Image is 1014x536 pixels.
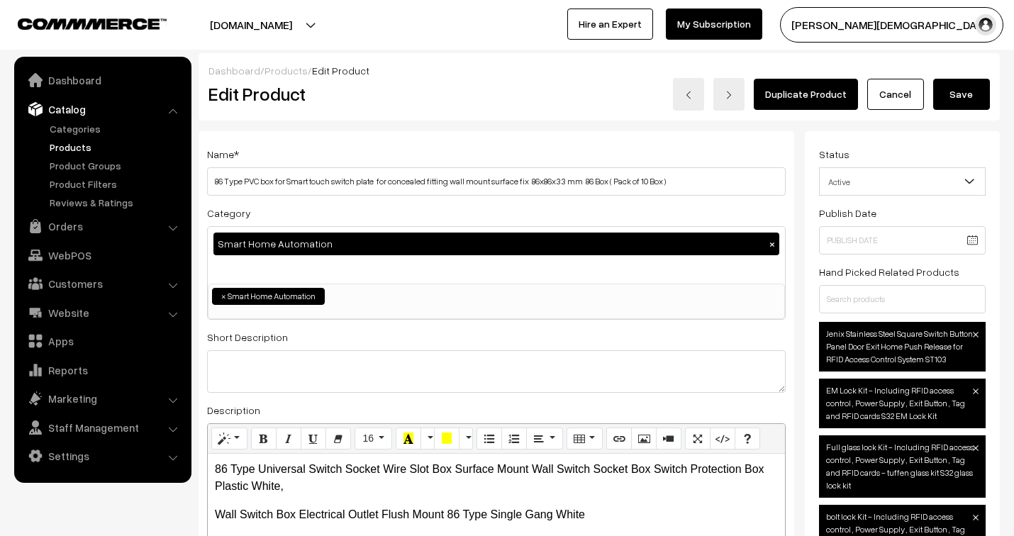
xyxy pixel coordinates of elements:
img: close [973,445,979,451]
h2: Edit Product [208,83,522,105]
span: × [221,290,226,303]
button: More Color [420,428,435,450]
img: close [973,332,979,337]
button: Italic (CTRL+I) [276,428,301,450]
img: right-arrow.png [725,91,733,99]
a: Settings [18,443,186,469]
label: Short Description [207,330,288,345]
button: [DOMAIN_NAME] [160,7,342,43]
a: Website [18,300,186,325]
button: Bold (CTRL+B) [251,428,277,450]
img: left-arrow.png [684,91,693,99]
span: Full glass lock Kit - Including RFID access control , Power Supply , Exit Button , Tag and RFID c... [819,435,986,498]
button: × [766,238,779,250]
label: Category [207,206,251,220]
button: More Color [459,428,473,450]
a: Marketing [18,386,186,411]
img: close [973,389,979,394]
button: Ordered list (CTRL+SHIFT+NUM8) [501,428,527,450]
span: Active [819,167,986,196]
label: Name [207,147,239,162]
a: Reviews & Ratings [46,195,186,210]
button: Link (CTRL+K) [606,428,632,450]
a: Customers [18,271,186,296]
span: Active [820,169,985,194]
img: user [975,14,996,35]
a: Categories [46,121,186,136]
button: Recent Color [396,428,421,450]
label: Description [207,403,260,418]
a: COMMMERCE [18,14,142,31]
button: Font Size [355,428,392,450]
a: Products [46,140,186,155]
span: Jenix Stainless Steel Square Switch Button Panel Door Exit Home Push Release for RFID Access Cont... [819,322,986,372]
a: Orders [18,213,186,239]
button: Video [656,428,681,450]
a: Apps [18,328,186,354]
a: Cancel [867,79,924,110]
a: Duplicate Product [754,79,858,110]
span: EM Lock Kit - Including RFID access control , Power Supply , Exit Button , Tag and RFID cards S32... [819,379,986,428]
img: close [973,515,979,520]
a: Catalog [18,96,186,122]
p: Wall Switch Box Electrical Outlet Flush Mount 86 Type Single Gang White [215,506,778,523]
button: Underline (CTRL+U) [301,428,326,450]
button: Help [735,428,760,450]
div: / / [208,63,990,78]
label: Status [819,147,849,162]
button: Save [933,79,990,110]
li: Smart Home Automation [212,288,325,305]
button: Paragraph [526,428,562,450]
button: Code View [710,428,735,450]
a: WebPOS [18,242,186,268]
span: 16 [362,432,374,444]
a: Dashboard [18,67,186,93]
p: 86 Type Universal Switch Socket Wire Slot Box Surface Mount Wall Switch Socket Box Switch Protect... [215,461,778,495]
span: Edit Product [312,65,369,77]
img: COMMMERCE [18,18,167,29]
input: Name [207,167,786,196]
div: Smart Home Automation [213,233,779,255]
a: Products [264,65,308,77]
button: Background Color [434,428,459,450]
a: My Subscription [666,9,762,40]
button: Style [211,428,247,450]
a: Staff Management [18,415,186,440]
input: Publish Date [819,226,986,255]
button: [PERSON_NAME][DEMOGRAPHIC_DATA] [780,7,1003,43]
button: Full Screen [685,428,711,450]
button: Table [567,428,603,450]
label: Publish Date [819,206,876,220]
a: Reports [18,357,186,383]
a: Product Filters [46,177,186,191]
button: Remove Font Style (CTRL+\) [325,428,351,450]
a: Hire an Expert [567,9,653,40]
label: Hand Picked Related Products [819,264,959,279]
a: Product Groups [46,158,186,173]
input: Search products [819,285,986,313]
button: Picture [631,428,657,450]
a: Dashboard [208,65,260,77]
button: Unordered list (CTRL+SHIFT+NUM7) [477,428,502,450]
